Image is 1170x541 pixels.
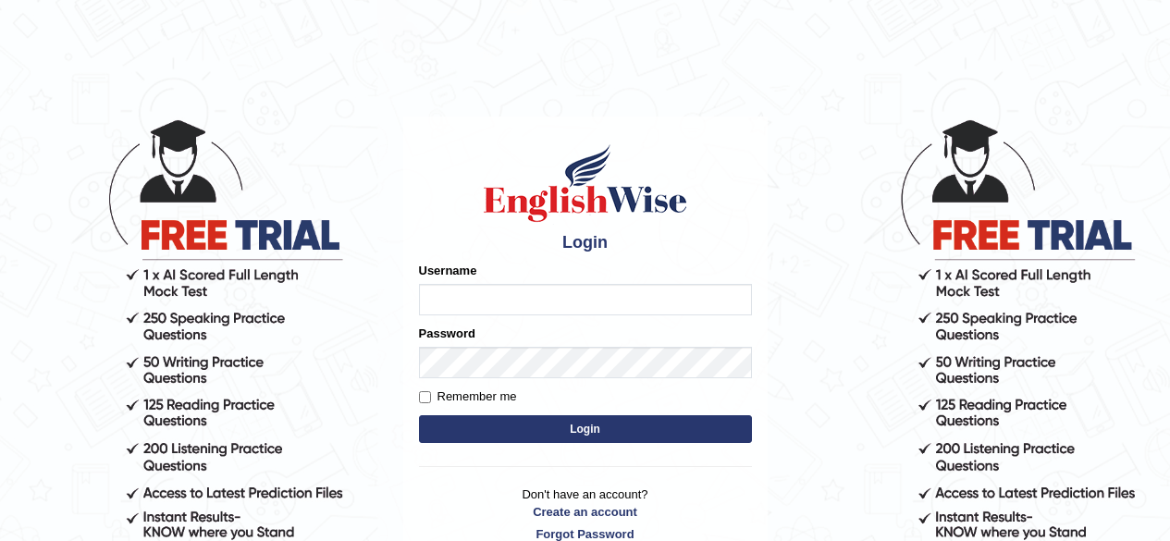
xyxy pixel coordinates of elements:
img: Logo of English Wise sign in for intelligent practice with AI [480,141,691,225]
button: Login [419,415,752,443]
label: Password [419,325,475,342]
a: Create an account [419,503,752,521]
label: Remember me [419,387,517,406]
label: Username [419,262,477,279]
h4: Login [419,234,752,252]
input: Remember me [419,391,431,403]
